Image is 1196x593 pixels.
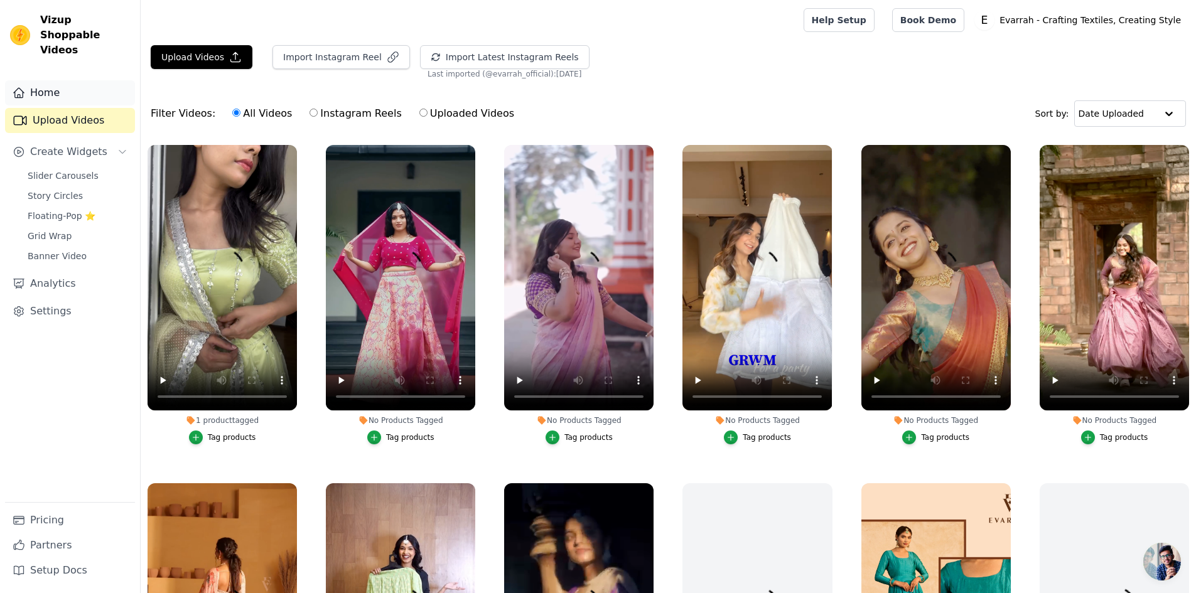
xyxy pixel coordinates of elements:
[974,9,1186,31] button: E Evarrah - Crafting Textiles, Creating Style
[5,508,135,533] a: Pricing
[386,432,434,442] div: Tag products
[902,430,969,444] button: Tag products
[20,167,135,184] a: Slider Carousels
[428,69,581,79] span: Last imported (@ evarrah_official ): [DATE]
[504,415,654,425] div: No Products Tagged
[5,271,135,296] a: Analytics
[40,13,130,58] span: Vizup Shoppable Videos
[1035,100,1187,127] div: Sort by:
[20,187,135,205] a: Story Circles
[148,415,297,425] div: 1 product tagged
[5,108,135,133] a: Upload Videos
[921,432,969,442] div: Tag products
[326,415,475,425] div: No Products Tagged
[892,8,964,32] a: Book Demo
[28,169,99,182] span: Slider Carousels
[1081,430,1148,444] button: Tag products
[232,109,240,117] input: All Videos
[309,105,402,122] label: Instagram Reels
[28,210,95,222] span: Floating-Pop ⭐
[5,299,135,324] a: Settings
[20,247,135,265] a: Banner Video
[5,80,135,105] a: Home
[804,8,875,32] a: Help Setup
[28,230,72,242] span: Grid Wrap
[151,45,252,69] button: Upload Videos
[419,109,428,117] input: Uploaded Videos
[151,99,521,128] div: Filter Videos:
[28,190,83,202] span: Story Circles
[1040,415,1189,425] div: No Products Tagged
[724,430,791,444] button: Tag products
[310,109,318,117] input: Instagram Reels
[367,430,434,444] button: Tag products
[994,9,1186,31] p: Evarrah - Crafting Textiles, Creating Style
[546,430,613,444] button: Tag products
[208,432,256,442] div: Tag products
[981,14,988,26] text: E
[5,139,135,164] button: Create Widgets
[20,227,135,245] a: Grid Wrap
[30,144,107,159] span: Create Widgets
[28,250,87,262] span: Banner Video
[5,533,135,558] a: Partners
[1143,543,1181,580] div: Open chat
[272,45,410,69] button: Import Instagram Reel
[232,105,293,122] label: All Videos
[20,207,135,225] a: Floating-Pop ⭐
[10,25,30,45] img: Vizup
[564,432,613,442] div: Tag products
[743,432,791,442] div: Tag products
[189,430,256,444] button: Tag products
[5,558,135,583] a: Setup Docs
[682,415,832,425] div: No Products Tagged
[420,45,590,69] button: Import Latest Instagram Reels
[419,105,515,122] label: Uploaded Videos
[861,415,1011,425] div: No Products Tagged
[1100,432,1148,442] div: Tag products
